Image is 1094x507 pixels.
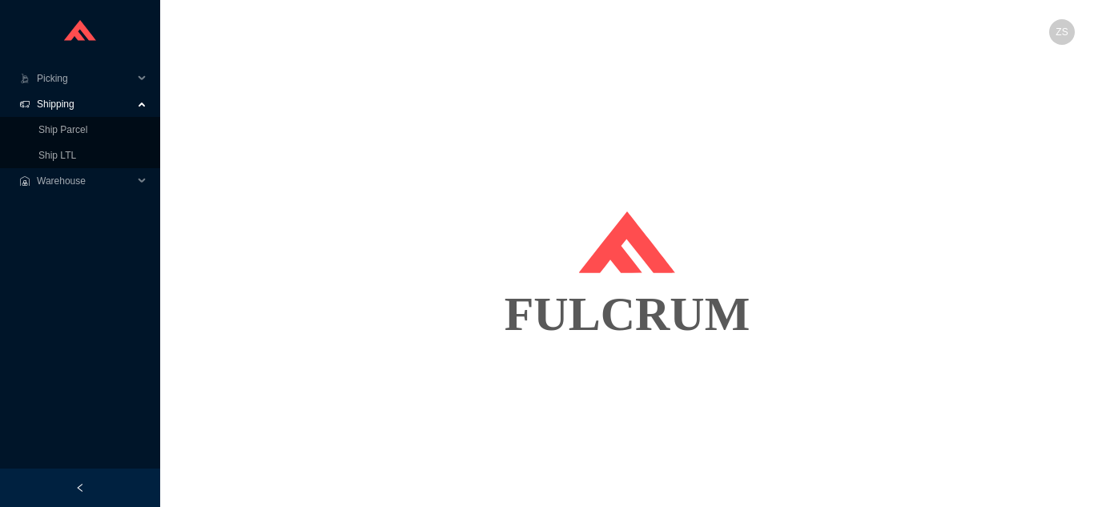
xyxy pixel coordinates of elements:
span: Shipping [37,91,133,117]
span: Picking [37,66,133,91]
span: left [75,483,85,493]
span: ZS [1056,19,1068,45]
a: Ship Parcel [38,124,87,135]
a: Ship LTL [38,150,76,161]
div: FULCRUM [179,274,1075,354]
span: Warehouse [37,168,133,194]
